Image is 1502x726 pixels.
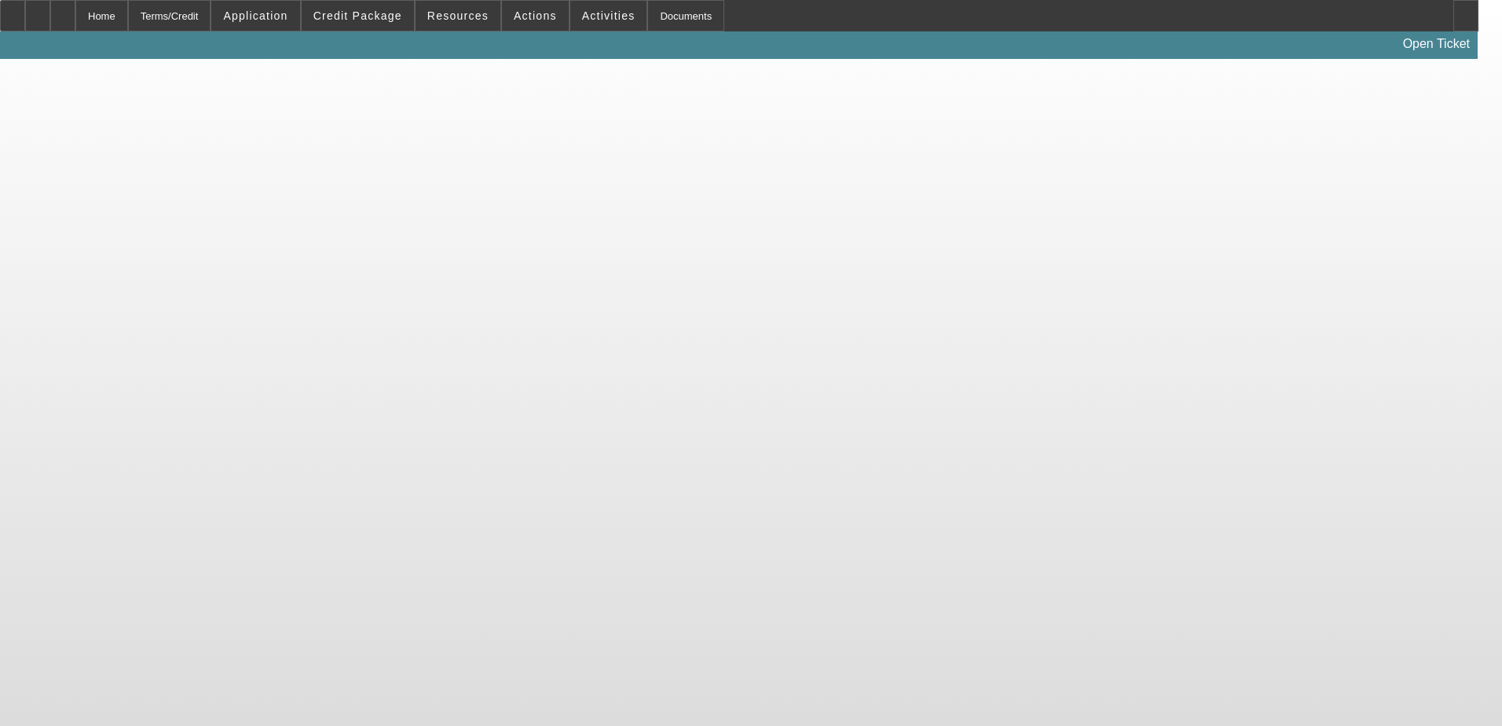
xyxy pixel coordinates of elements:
button: Application [211,1,299,31]
span: Actions [514,9,557,22]
button: Credit Package [302,1,414,31]
span: Activities [582,9,636,22]
a: Open Ticket [1397,31,1476,57]
button: Resources [416,1,500,31]
span: Credit Package [313,9,402,22]
button: Activities [570,1,647,31]
span: Application [223,9,288,22]
button: Actions [502,1,569,31]
span: Resources [427,9,489,22]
